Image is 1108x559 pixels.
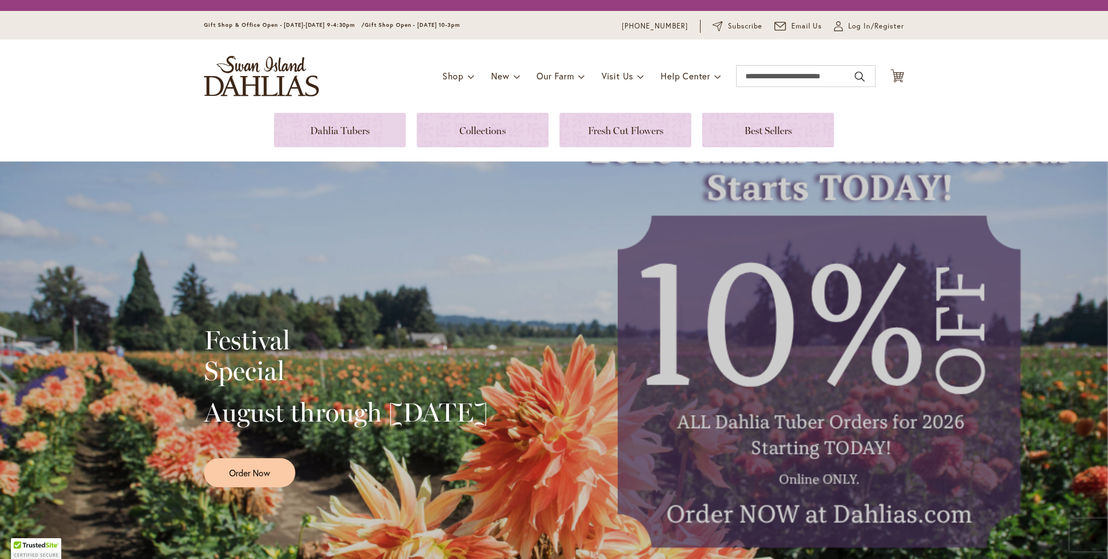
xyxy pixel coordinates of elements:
[204,56,319,96] a: store logo
[491,70,509,82] span: New
[229,466,270,479] span: Order Now
[848,21,904,32] span: Log In/Register
[791,21,823,32] span: Email Us
[204,397,488,428] h2: August through [DATE]
[855,68,865,85] button: Search
[713,21,762,32] a: Subscribe
[774,21,823,32] a: Email Us
[204,21,365,28] span: Gift Shop & Office Open - [DATE]-[DATE] 9-4:30pm /
[622,21,688,32] a: [PHONE_NUMBER]
[536,70,574,82] span: Our Farm
[204,325,488,386] h2: Festival Special
[365,21,460,28] span: Gift Shop Open - [DATE] 10-3pm
[442,70,464,82] span: Shop
[661,70,710,82] span: Help Center
[204,458,295,487] a: Order Now
[728,21,762,32] span: Subscribe
[834,21,904,32] a: Log In/Register
[602,70,633,82] span: Visit Us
